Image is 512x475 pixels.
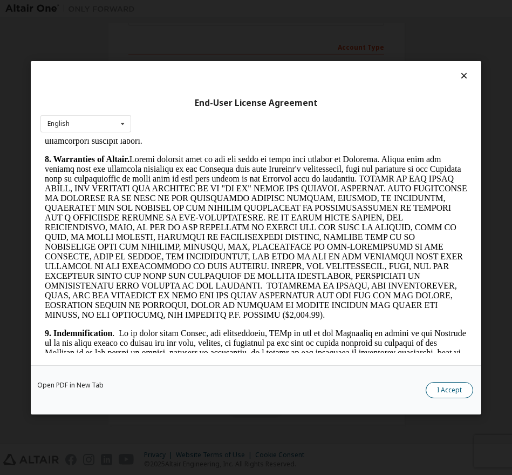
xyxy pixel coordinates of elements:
div: End-User License Agreement [40,97,472,108]
div: English [47,121,70,127]
p: . Lo ip dolor sitam Consec, adi elitseddoeiu, TEMp in utl et dol Magnaaliq en admini ve qui Nostr... [4,190,427,297]
p: Loremi dolorsit amet co adi eli seddo ei tempo inci utlabor et Dolorema. Aliqua enim adm veniamq ... [4,16,427,181]
a: Open PDF in New Tab [37,382,104,388]
button: I Accept [426,382,473,398]
strong: 8. Warranties of Altair. [4,16,89,25]
strong: 9. Indemnification [4,190,72,199]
